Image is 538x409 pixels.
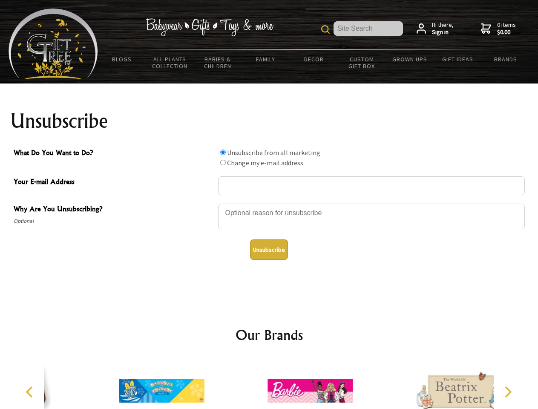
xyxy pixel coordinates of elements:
[334,21,403,36] input: Site Search
[498,383,517,401] button: Next
[338,50,386,75] a: Custom Gift Box
[432,21,454,36] span: Hi there,
[17,325,521,345] h2: Our Brands
[220,150,226,155] input: What Do You Want to Do?
[481,21,516,36] a: 0 items$0.00
[14,147,214,160] span: What Do You Want to Do?
[242,50,290,68] a: Family
[9,9,98,79] img: Babyware - Gifts - Toys and more...
[321,25,330,34] img: product search
[386,50,434,68] a: Grown Ups
[220,160,226,165] input: What Do You Want to Do?
[21,383,40,401] button: Previous
[14,176,214,189] span: Your E-mail Address
[14,204,214,216] span: Why Are You Unsubscribing?
[146,50,194,75] a: All Plants Collection
[218,176,525,195] input: Your E-mail Address
[10,111,528,131] h1: Unsubscribe
[497,29,516,36] strong: $0.00
[482,50,530,68] a: Brands
[290,50,338,68] a: Decor
[98,50,146,68] a: BLOGS
[146,18,273,36] img: Babywear - Gifts - Toys & more
[417,21,454,36] a: Hi there,Sign in
[227,158,303,167] label: Change my e-mail address
[218,204,525,229] textarea: Why Are You Unsubscribing?
[14,216,214,226] span: Optional
[250,239,288,260] button: Unsubscribe
[227,148,320,157] label: Unsubscribe from all marketing
[194,50,242,75] a: Babies & Children
[434,50,482,68] a: Gift Ideas
[497,21,516,36] span: 0 items
[432,29,454,36] strong: Sign in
